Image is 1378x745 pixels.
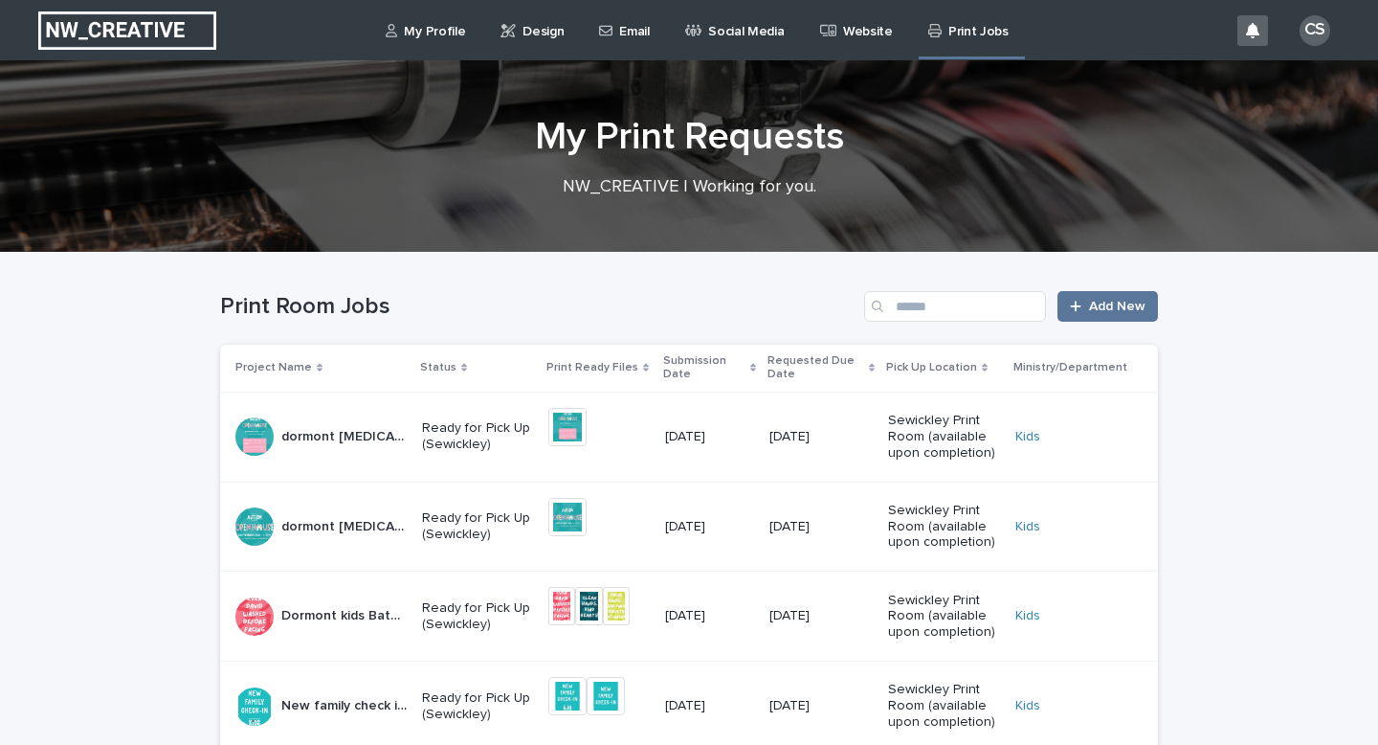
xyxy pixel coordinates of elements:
p: Project Name [235,357,312,378]
h1: Print Room Jobs [220,293,856,321]
div: CS [1300,15,1330,46]
p: [DATE] [665,698,754,714]
a: Kids [1015,608,1040,624]
p: Sewickley Print Room (available upon completion) [888,413,1000,461]
p: Print Ready Files [546,357,638,378]
p: Status [420,357,456,378]
p: [DATE] [769,698,873,714]
p: Ready for Pick Up (Sewickley) [422,600,533,633]
img: EUIbKjtiSNGbmbK7PdmN [38,11,216,50]
p: dormont autism open house post card [281,515,411,535]
p: [DATE] [769,519,873,535]
tr: Dormont kids Bathroom postersDormont kids Bathroom posters Ready for Pick Up (Sewickley)[DATE][DA... [220,572,1158,662]
p: [DATE] [665,608,754,624]
a: Kids [1015,429,1040,445]
p: [DATE] [665,429,754,445]
p: Submission Date [663,350,745,386]
a: Add New [1057,291,1158,322]
p: dormont Autism open house [281,425,411,445]
p: Requested Due Date [767,350,863,386]
a: Kids [1015,519,1040,535]
p: [DATE] [769,429,873,445]
p: Dormont kids Bathroom posters [281,604,411,624]
tr: dormont [MEDICAL_DATA] open house post carddormont [MEDICAL_DATA] open house post card Ready for ... [220,482,1158,572]
p: Sewickley Print Room (available upon completion) [888,503,1000,551]
p: [DATE] [665,519,754,535]
h1: My Print Requests [220,114,1158,160]
p: New family check in poster [281,694,411,714]
tr: dormont [MEDICAL_DATA] open housedormont [MEDICAL_DATA] open house Ready for Pick Up (Sewickley)[... [220,392,1158,482]
p: Ready for Pick Up (Sewickley) [422,510,533,543]
p: Ready for Pick Up (Sewickley) [422,690,533,723]
p: Ministry/Department [1013,357,1127,378]
p: Sewickley Print Room (available upon completion) [888,682,1000,730]
p: Pick Up Location [886,357,977,378]
a: Kids [1015,698,1040,714]
p: Ready for Pick Up (Sewickley) [422,420,533,453]
span: Add New [1089,300,1145,313]
p: NW_CREATIVE | Working for you. [306,177,1072,198]
p: [DATE] [769,608,873,624]
input: Search [864,291,1046,322]
p: Sewickley Print Room (available upon completion) [888,593,1000,641]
